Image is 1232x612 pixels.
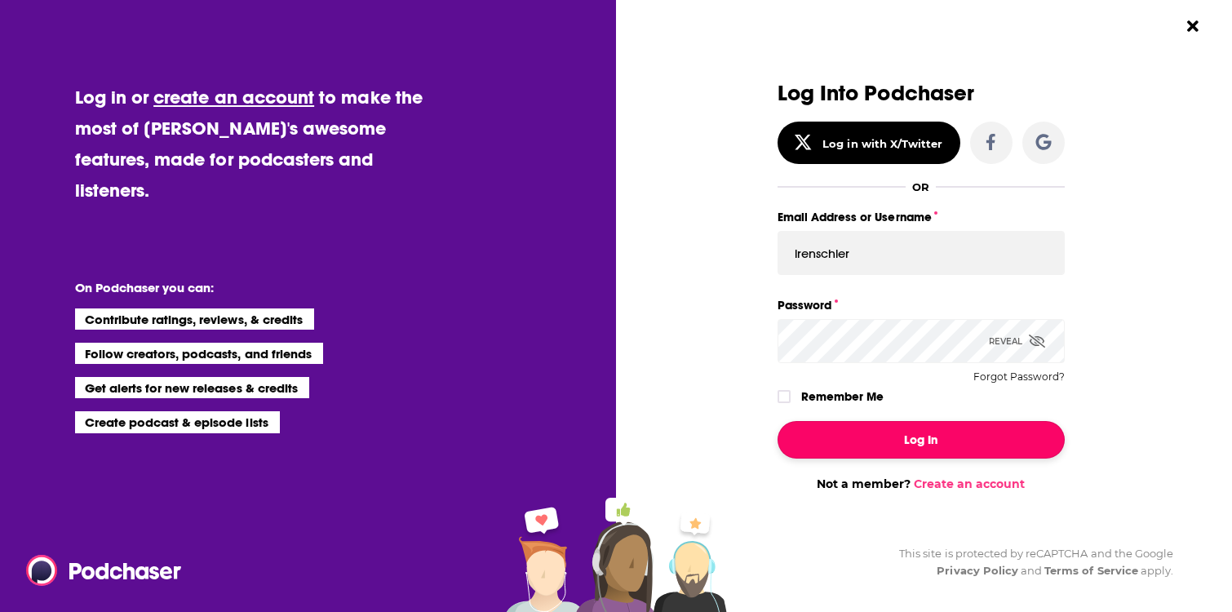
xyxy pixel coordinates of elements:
[778,295,1065,316] label: Password
[26,555,183,586] img: Podchaser - Follow, Share and Rate Podcasts
[914,477,1025,491] a: Create an account
[75,411,280,432] li: Create podcast & episode lists
[75,377,309,398] li: Get alerts for new releases & credits
[1044,564,1138,577] a: Terms of Service
[778,421,1065,459] button: Log In
[75,308,315,330] li: Contribute ratings, reviews, & credits
[778,82,1065,105] h3: Log Into Podchaser
[912,180,929,193] div: OR
[26,555,170,586] a: Podchaser - Follow, Share and Rate Podcasts
[778,477,1065,491] div: Not a member?
[778,231,1065,275] input: Email Address or Username
[937,564,1018,577] a: Privacy Policy
[153,86,314,109] a: create an account
[973,371,1065,383] button: Forgot Password?
[801,386,884,407] label: Remember Me
[75,280,401,295] li: On Podchaser you can:
[989,319,1045,363] div: Reveal
[822,137,942,150] div: Log in with X/Twitter
[886,545,1173,579] div: This site is protected by reCAPTCHA and the Google and apply.
[1177,11,1208,42] button: Close Button
[778,122,960,164] button: Log in with X/Twitter
[778,206,1065,228] label: Email Address or Username
[75,343,324,364] li: Follow creators, podcasts, and friends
